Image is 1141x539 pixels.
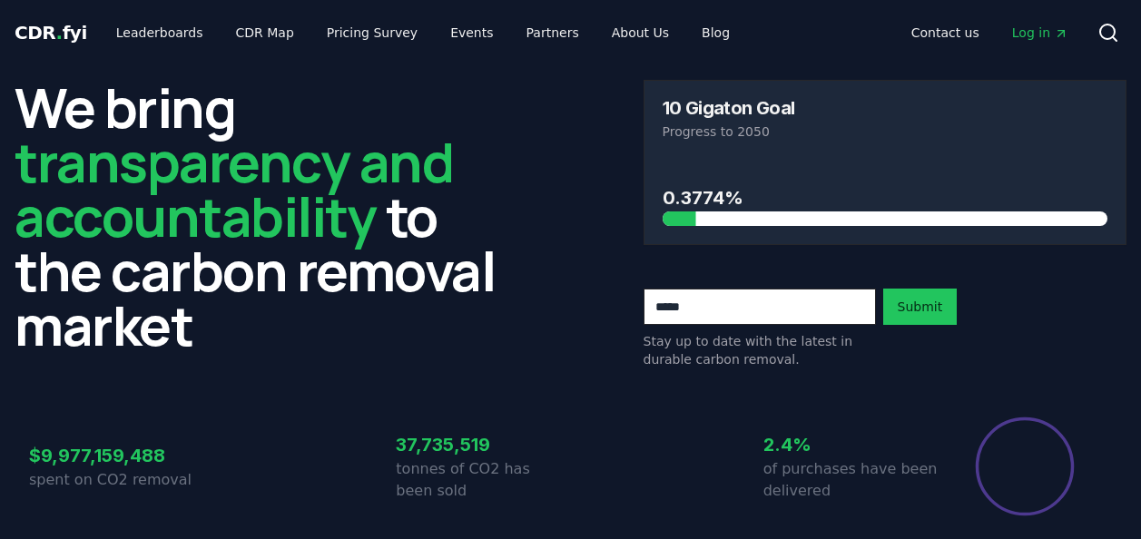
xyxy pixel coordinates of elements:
[663,184,1108,211] h3: 0.3774%
[897,16,994,49] a: Contact us
[663,99,795,117] h3: 10 Gigaton Goal
[102,16,744,49] nav: Main
[15,22,87,44] span: CDR fyi
[763,431,938,458] h3: 2.4%
[29,469,203,491] p: spent on CO2 removal
[998,16,1083,49] a: Log in
[396,431,570,458] h3: 37,735,519
[15,80,498,352] h2: We bring to the carbon removal market
[883,289,958,325] button: Submit
[312,16,432,49] a: Pricing Survey
[644,332,876,368] p: Stay up to date with the latest in durable carbon removal.
[663,122,1108,141] p: Progress to 2050
[1012,24,1068,42] span: Log in
[763,458,938,502] p: of purchases have been delivered
[56,22,63,44] span: .
[974,416,1076,517] div: Percentage of sales delivered
[897,16,1083,49] nav: Main
[396,458,570,502] p: tonnes of CO2 has been sold
[102,16,218,49] a: Leaderboards
[29,442,203,469] h3: $9,977,159,488
[687,16,744,49] a: Blog
[221,16,309,49] a: CDR Map
[597,16,684,49] a: About Us
[15,124,453,253] span: transparency and accountability
[15,20,87,45] a: CDR.fyi
[436,16,507,49] a: Events
[512,16,594,49] a: Partners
